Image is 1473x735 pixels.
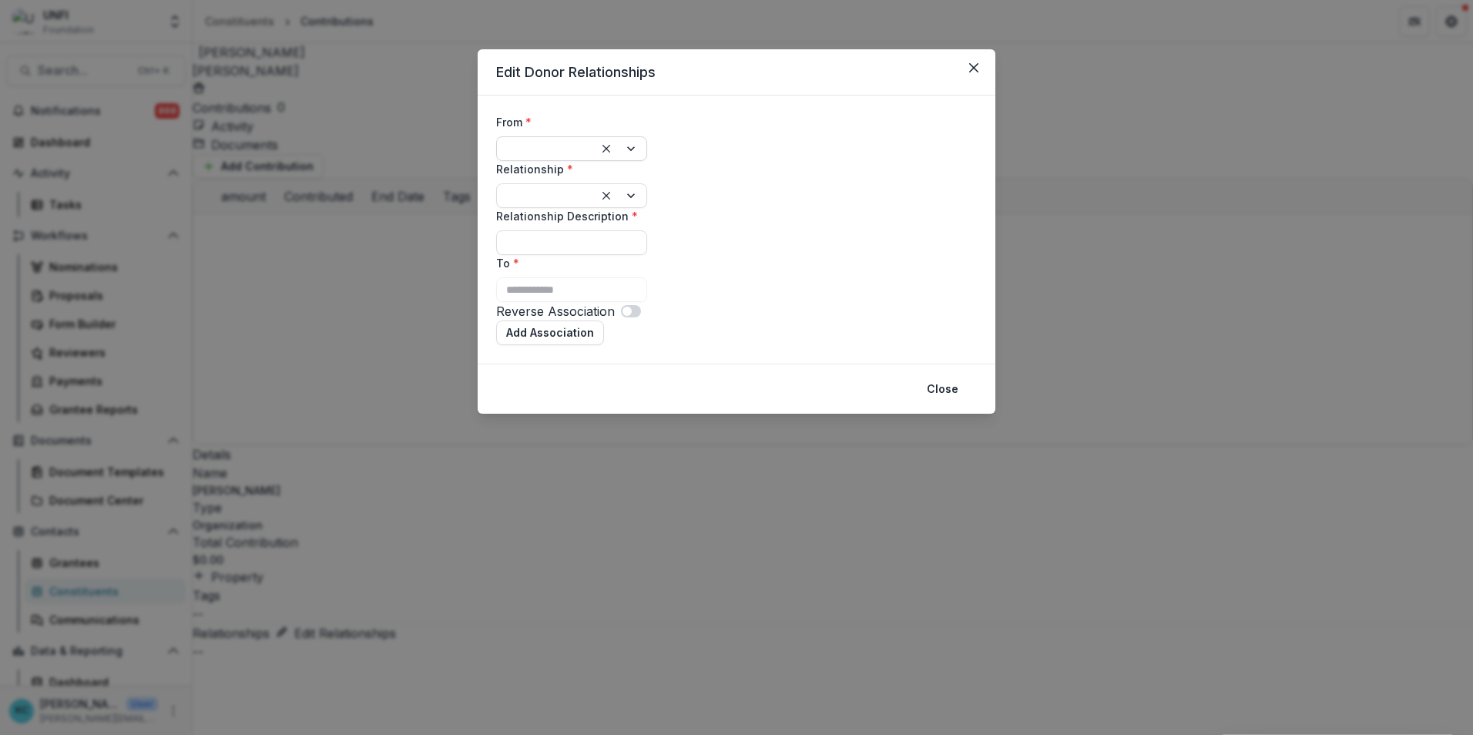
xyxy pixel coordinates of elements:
div: Clear selected options [597,186,616,205]
header: Edit Donor Relationships [478,49,995,96]
p: Reverse Association [496,302,615,321]
label: To [496,255,638,271]
button: Close [918,377,968,401]
button: Close [961,55,986,80]
label: From [496,114,638,130]
div: Clear selected options [597,139,616,158]
label: Relationship Description [496,208,638,224]
label: Relationship [496,161,638,177]
button: Add Association [496,321,604,345]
